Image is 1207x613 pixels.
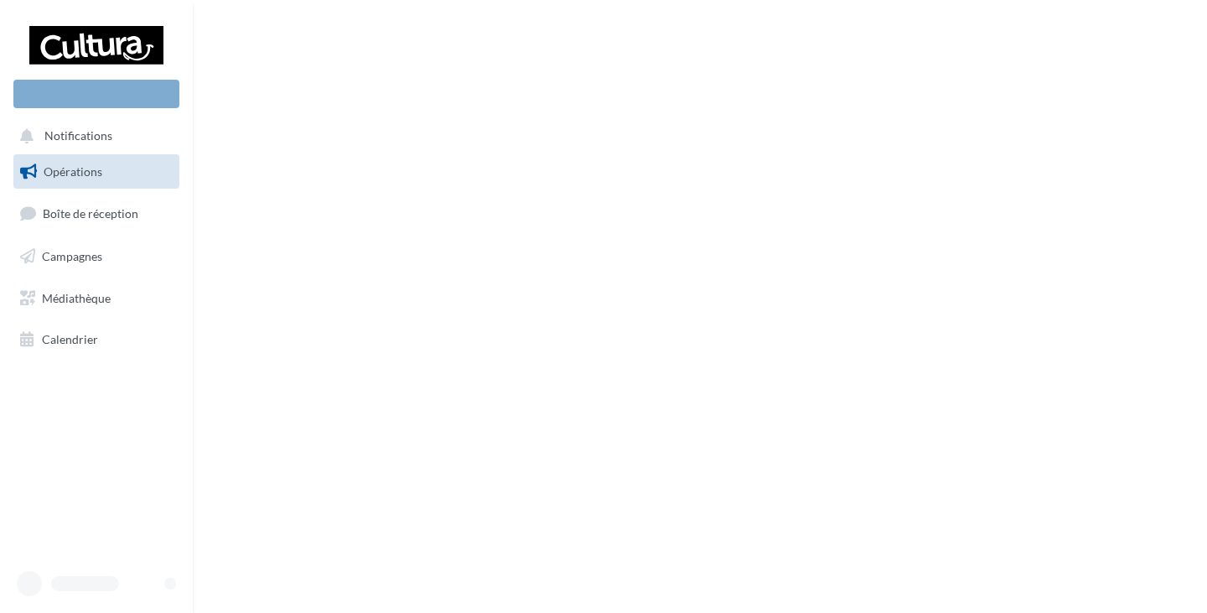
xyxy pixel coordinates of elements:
[42,332,98,346] span: Calendrier
[44,129,112,143] span: Notifications
[10,322,183,357] a: Calendrier
[42,249,102,263] span: Campagnes
[44,164,102,179] span: Opérations
[10,195,183,231] a: Boîte de réception
[10,154,183,190] a: Opérations
[42,290,111,304] span: Médiathèque
[10,239,183,274] a: Campagnes
[10,281,183,316] a: Médiathèque
[13,80,179,108] div: Nouvelle campagne
[43,206,138,221] span: Boîte de réception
